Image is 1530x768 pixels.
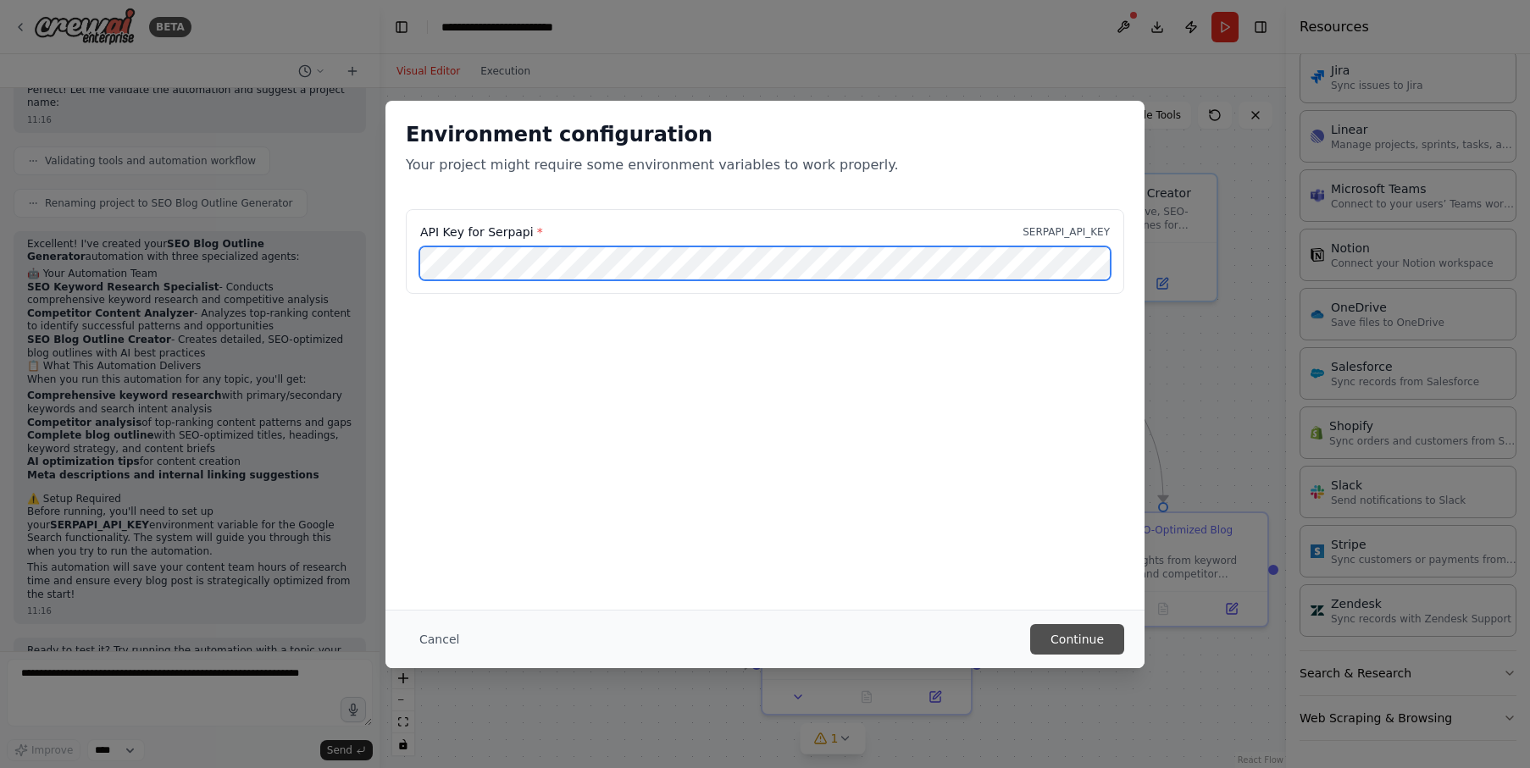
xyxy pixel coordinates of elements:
[406,155,1124,175] p: Your project might require some environment variables to work properly.
[406,624,473,655] button: Cancel
[406,121,1124,148] h2: Environment configuration
[420,224,543,240] label: API Key for Serpapi
[1030,624,1124,655] button: Continue
[1023,225,1110,239] p: SERPAPI_API_KEY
